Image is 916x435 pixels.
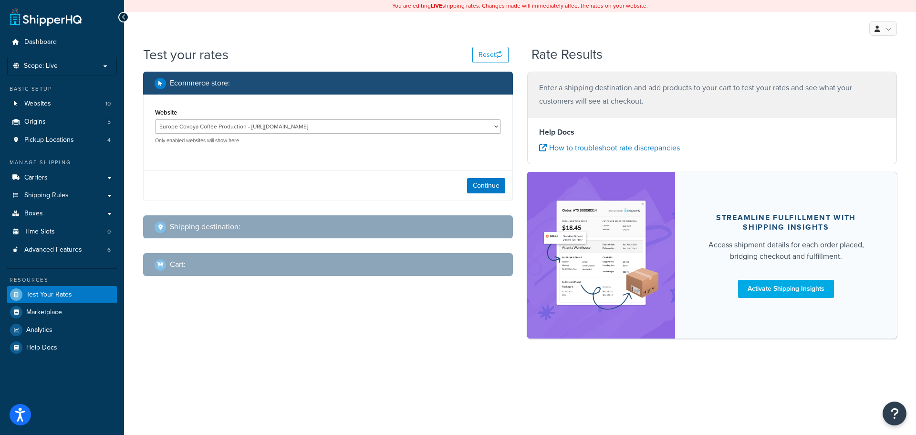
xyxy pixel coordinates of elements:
[7,95,117,113] li: Websites
[7,205,117,223] a: Boxes
[883,402,906,425] button: Open Resource Center
[24,62,58,70] span: Scope: Live
[531,47,603,62] h2: Rate Results
[7,241,117,259] a: Advanced Features6
[105,100,111,108] span: 10
[541,186,661,324] img: feature-image-si-e24932ea9b9fcd0ff835db86be1ff8d589347e8876e1638d903ea230a36726be.png
[170,260,186,269] h2: Cart :
[698,213,874,232] div: Streamline Fulfillment with Shipping Insights
[107,228,111,236] span: 0
[7,304,117,321] a: Marketplace
[26,308,62,317] span: Marketplace
[431,1,442,10] b: LIVE
[7,169,117,187] a: Carriers
[107,136,111,144] span: 4
[7,321,117,339] a: Analytics
[539,142,680,153] a: How to troubleshoot rate discrepancies
[467,178,505,193] button: Continue
[7,85,117,93] div: Basic Setup
[170,79,230,87] h2: Ecommerce store :
[24,174,48,182] span: Carriers
[7,223,117,241] a: Time Slots0
[7,113,117,131] a: Origins5
[7,95,117,113] a: Websites10
[7,33,117,51] a: Dashboard
[539,81,885,108] p: Enter a shipping destination and add products to your cart to test your rates and see what your c...
[26,326,52,334] span: Analytics
[155,137,501,144] p: Only enabled websites will show here
[24,210,43,218] span: Boxes
[107,118,111,126] span: 5
[24,228,55,236] span: Time Slots
[24,100,51,108] span: Websites
[24,38,57,46] span: Dashboard
[7,241,117,259] li: Advanced Features
[539,127,885,138] h4: Help Docs
[7,131,117,149] li: Pickup Locations
[24,246,82,254] span: Advanced Features
[7,286,117,303] a: Test Your Rates
[472,47,509,63] button: Reset
[7,223,117,241] li: Time Slots
[26,344,57,352] span: Help Docs
[698,239,874,262] div: Access shipment details for each order placed, bridging checkout and fulfillment.
[143,45,229,64] h1: Test your rates
[155,109,177,116] label: Website
[738,280,834,298] a: Activate Shipping Insights
[7,131,117,149] a: Pickup Locations4
[170,223,240,231] h2: Shipping destination :
[24,191,69,200] span: Shipping Rules
[7,113,117,131] li: Origins
[7,159,117,167] div: Manage Shipping
[24,118,46,126] span: Origins
[26,291,72,299] span: Test Your Rates
[7,276,117,284] div: Resources
[7,339,117,356] a: Help Docs
[107,246,111,254] span: 6
[24,136,74,144] span: Pickup Locations
[7,187,117,204] a: Shipping Rules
